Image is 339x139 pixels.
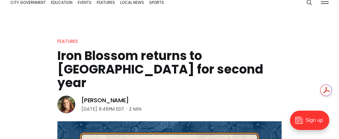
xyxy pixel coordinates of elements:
a: Features [57,38,78,45]
h1: Iron Blossom returns to [GEOGRAPHIC_DATA] for second year [57,49,282,90]
time: [DATE] 8:46PM EDT [81,105,124,113]
span: 2 min [129,105,141,113]
iframe: portal-trigger [285,107,339,139]
a: [PERSON_NAME] [81,96,129,104]
img: Brooke Landers [57,95,75,114]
